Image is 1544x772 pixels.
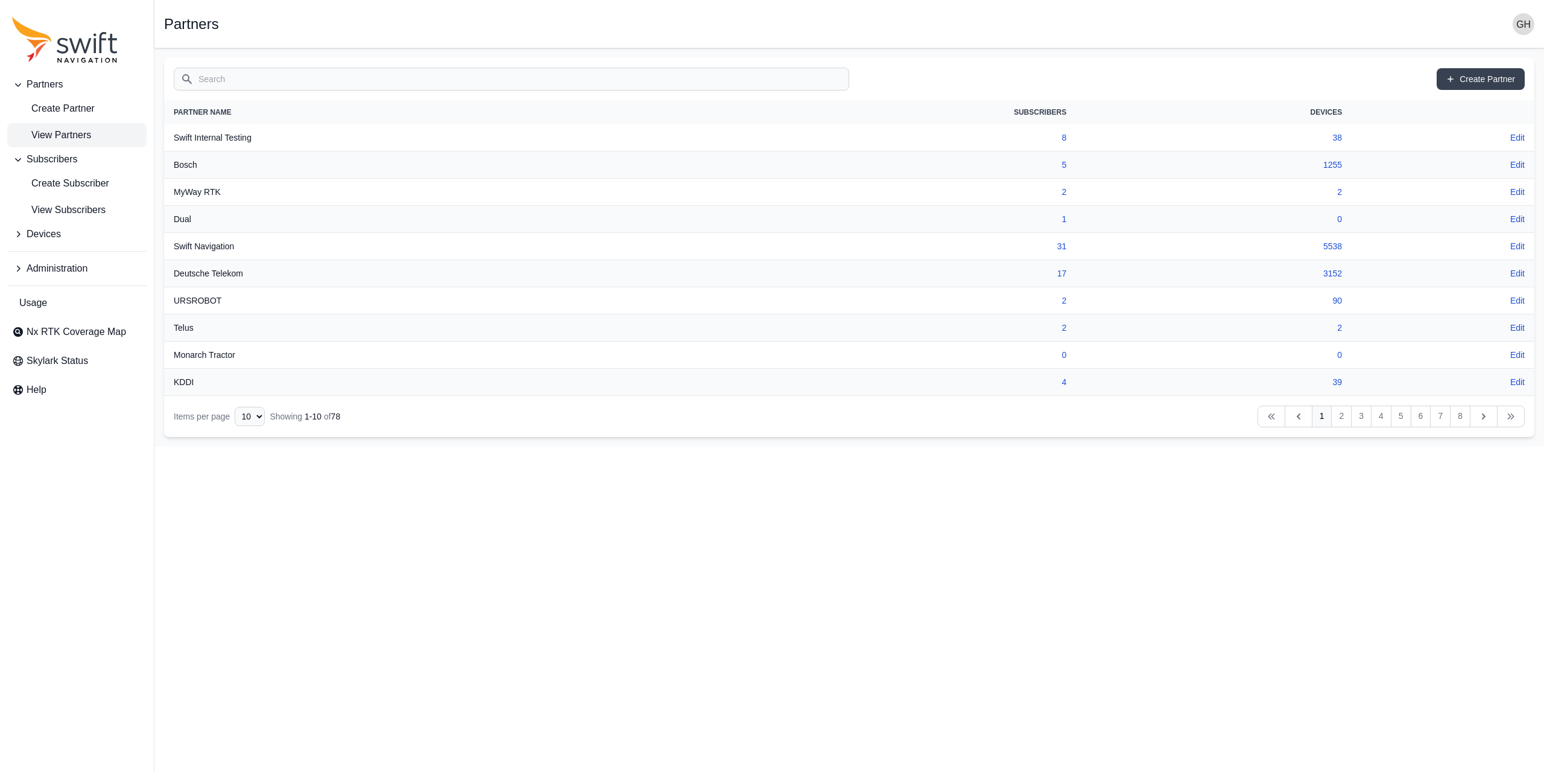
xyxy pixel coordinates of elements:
[7,222,147,246] button: Devices
[1510,240,1525,252] a: Edit
[1323,269,1342,278] a: 3152
[1057,241,1067,251] a: 31
[164,100,688,124] th: Partner Name
[1437,68,1525,90] a: Create Partner
[7,123,147,147] a: View Partners
[235,407,265,426] select: Display Limit
[174,68,849,91] input: Search
[1337,187,1342,197] a: 2
[1510,322,1525,334] a: Edit
[1323,160,1342,170] a: 1255
[7,147,147,171] button: Subscribers
[1510,213,1525,225] a: Edit
[164,342,688,369] th: Monarch Tractor
[27,325,126,339] span: Nx RTK Coverage Map
[1333,133,1343,142] a: 38
[27,227,61,241] span: Devices
[27,77,63,92] span: Partners
[164,179,688,206] th: MyWay RTK
[7,171,147,196] a: Create Subscriber
[12,128,91,142] span: View Partners
[1061,296,1066,305] a: 2
[1337,323,1342,333] a: 2
[1061,187,1066,197] a: 2
[164,17,219,31] h1: Partners
[1061,160,1066,170] a: 5
[27,152,77,167] span: Subscribers
[270,410,340,423] div: Showing of
[1411,406,1431,427] a: 6
[1331,406,1352,427] a: 2
[1513,13,1534,35] img: user photo
[164,152,688,179] th: Bosch
[1061,323,1066,333] a: 2
[1510,267,1525,279] a: Edit
[27,354,88,368] span: Skylark Status
[1057,269,1067,278] a: 17
[164,260,688,287] th: Deutsche Telekom
[1333,296,1343,305] a: 90
[174,412,230,421] span: Items per page
[164,124,688,152] th: Swift Internal Testing
[164,369,688,396] th: KDDI
[1061,133,1066,142] a: 8
[164,206,688,233] th: Dual
[1391,406,1411,427] a: 5
[1337,214,1342,224] a: 0
[331,412,341,421] span: 78
[164,314,688,342] th: Telus
[1450,406,1470,427] a: 8
[1312,406,1332,427] a: 1
[7,198,147,222] a: View Subscribers
[1510,132,1525,144] a: Edit
[164,233,688,260] th: Swift Navigation
[164,396,1534,437] nav: Table navigation
[7,257,147,281] button: Administration
[7,378,147,402] a: Help
[305,412,321,421] span: 1 - 10
[19,296,47,310] span: Usage
[1510,349,1525,361] a: Edit
[1371,406,1391,427] a: 4
[7,97,147,121] a: create-partner
[12,203,106,217] span: View Subscribers
[7,349,147,373] a: Skylark Status
[7,320,147,344] a: Nx RTK Coverage Map
[1061,214,1066,224] a: 1
[27,383,46,397] span: Help
[1510,376,1525,388] a: Edit
[1333,377,1343,387] a: 39
[1510,186,1525,198] a: Edit
[1061,377,1066,387] a: 4
[1351,406,1372,427] a: 3
[1337,350,1342,360] a: 0
[7,72,147,97] button: Partners
[1430,406,1451,427] a: 7
[27,261,87,276] span: Administration
[7,291,147,315] a: Usage
[1076,100,1352,124] th: Devices
[12,101,95,116] span: Create Partner
[164,287,688,314] th: URSROBOT
[1323,241,1342,251] a: 5538
[688,100,1076,124] th: Subscribers
[1061,350,1066,360] a: 0
[1510,159,1525,171] a: Edit
[1510,295,1525,307] a: Edit
[12,176,109,191] span: Create Subscriber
